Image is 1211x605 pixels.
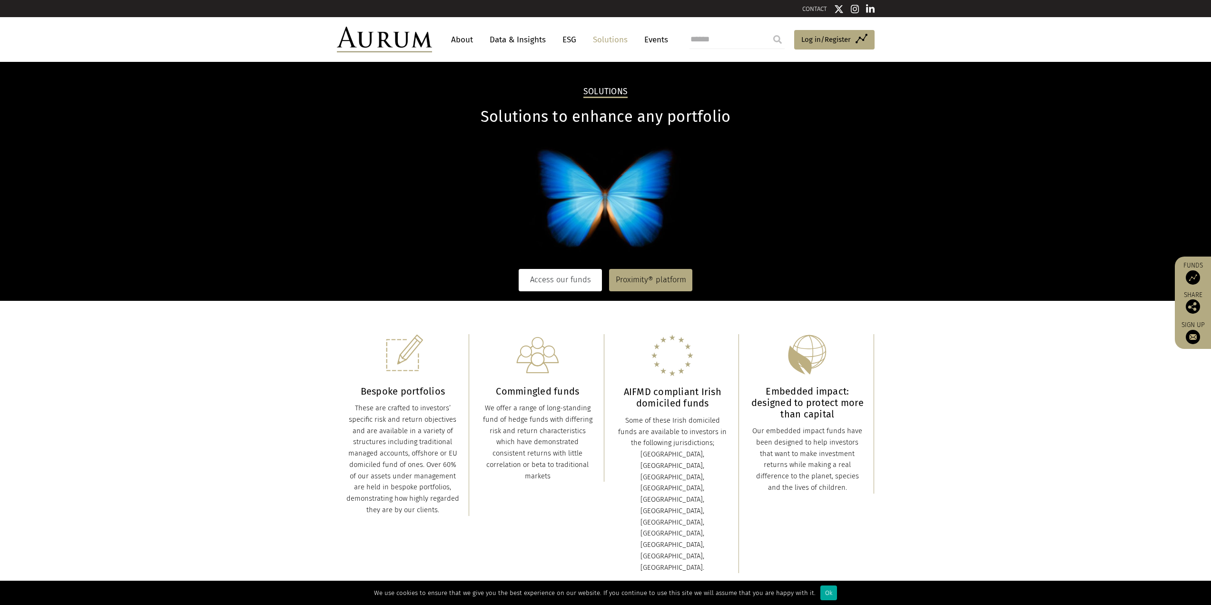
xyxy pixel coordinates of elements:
[751,426,864,494] div: Our embedded impact funds have been designed to help investors that want to make investment retur...
[866,4,875,14] img: Linkedin icon
[1180,292,1206,314] div: Share
[1186,299,1200,314] img: Share this post
[1180,261,1206,285] a: Funds
[1186,330,1200,344] img: Sign up to our newsletter
[640,31,668,49] a: Events
[794,30,875,50] a: Log in/Register
[346,403,460,516] div: These are crafted to investors’ specific risk and return objectives and are available in a variet...
[851,4,859,14] img: Instagram icon
[346,386,460,397] h3: Bespoke portfolios
[1186,270,1200,285] img: Access Funds
[801,34,851,45] span: Log in/Register
[1180,321,1206,344] a: Sign up
[481,403,594,482] div: We offer a range of long-standing fund of hedge funds with differing risk and return characterist...
[609,269,692,291] a: Proximity® platform
[768,30,787,49] input: Submit
[583,87,628,98] h2: Solutions
[616,415,729,574] div: Some of these Irish domiciled funds are available to investors in the following jurisdictions; [G...
[446,31,478,49] a: About
[588,31,632,49] a: Solutions
[616,386,729,409] h3: AIFMD compliant Irish domiciled funds
[834,4,844,14] img: Twitter icon
[485,31,551,49] a: Data & Insights
[337,27,432,52] img: Aurum
[558,31,581,49] a: ESG
[820,585,837,600] div: Ok
[519,269,602,291] a: Access our funds
[802,5,827,12] a: CONTACT
[481,386,594,397] h3: Commingled funds
[751,386,864,420] h3: Embedded impact: designed to protect more than capital
[337,108,875,126] h1: Solutions to enhance any portfolio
